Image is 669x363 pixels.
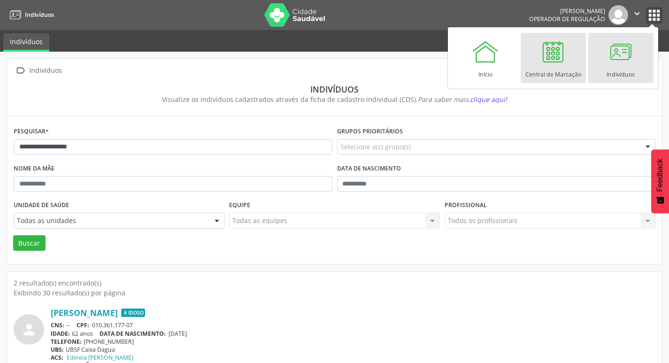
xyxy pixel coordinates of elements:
[651,149,669,213] button: Feedback - Mostrar pesquisa
[51,338,655,346] div: [PHONE_NUMBER]
[14,64,63,77] a:  Indivíduos
[229,198,250,213] label: Equipe
[121,309,145,317] span: Idoso
[337,162,401,176] label: Data de nascimento
[51,346,655,354] div: UBSF Caixa Dagua
[51,330,70,338] span: IDADE:
[453,33,518,83] a: Início
[632,8,642,19] i: 
[17,216,205,225] span: Todas as unidades
[25,11,54,19] span: Indivíduos
[169,330,187,338] span: [DATE]
[13,235,46,251] button: Buscar
[67,354,133,362] a: Edineia [PERSON_NAME]
[51,321,64,329] span: CNS:
[7,7,54,23] a: Indivíduos
[21,321,38,338] i: person
[51,321,655,329] div: --
[608,5,628,25] img: img
[100,330,166,338] span: DATA DE NASCIMENTO:
[14,198,69,213] label: Unidade de saúde
[51,338,82,346] span: TELEFONE:
[521,33,586,83] a: Central de Marcação
[14,162,54,176] label: Nome da mãe
[529,7,605,15] div: [PERSON_NAME]
[656,159,664,192] span: Feedback
[51,354,63,362] span: ACS:
[51,346,64,354] span: UBS:
[51,330,655,338] div: 62 anos
[3,33,49,52] a: Indivíduos
[20,94,649,104] div: Visualize os indivíduos cadastrados através da ficha de cadastro individual (CDS).
[92,321,133,329] span: 010.361.177-07
[77,321,89,329] span: CPF:
[14,124,49,139] label: Pesquisar
[14,64,27,77] i: 
[470,95,507,104] span: clique aqui!
[646,7,662,23] button: apps
[27,64,63,77] div: Indivíduos
[445,198,487,213] label: Profissional
[337,124,403,139] label: Grupos prioritários
[14,288,655,298] div: Exibindo 30 resultado(s) por página
[51,308,118,318] a: [PERSON_NAME]
[20,84,649,94] div: Indivíduos
[529,15,605,23] span: Operador de regulação
[628,5,646,25] button: 
[14,278,655,288] div: 2 resultado(s) encontrado(s)
[418,95,507,104] i: Para saber mais,
[340,142,411,152] span: Selecione o(s) grupo(s)
[588,33,654,83] a: Indivíduos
